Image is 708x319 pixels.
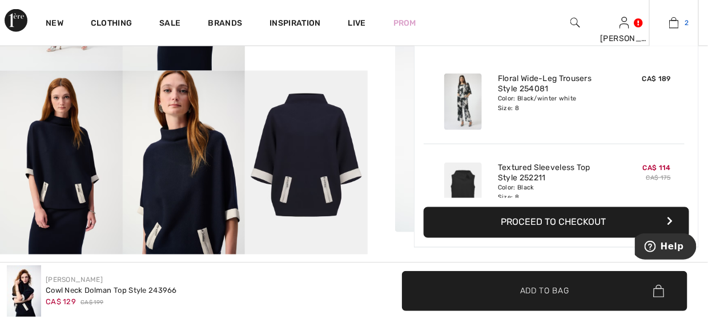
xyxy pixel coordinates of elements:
img: search the website [570,16,580,30]
span: CA$ 199 [81,298,103,307]
a: Clothing [91,18,132,30]
a: Textured Sleeveless Top Style 252211 [498,163,610,183]
img: 1ère Avenue [5,9,27,32]
img: Bag.svg [653,285,664,297]
a: [PERSON_NAME] [46,276,103,284]
span: CA$ 114 [643,164,671,172]
span: 2 [685,18,689,28]
a: Prom [393,17,416,29]
button: Proceed to Checkout [424,207,689,238]
a: Brands [208,18,243,30]
span: Add to Bag [520,285,569,297]
img: Cowl Neck Dolman Top Style 243966 [395,33,528,232]
a: 2 [650,16,698,30]
a: New [46,18,63,30]
iframe: Opens a widget where you can find more information [635,233,697,262]
span: Inspiration [269,18,320,30]
div: Color: Black/winter white Size: 8 [498,94,610,112]
a: Floral Wide-Leg Trousers Style 254081 [498,74,610,94]
img: Cowl Neck Dolman Top Style 243966 [7,265,41,317]
img: Textured Sleeveless Top Style 252211 [444,163,482,219]
img: My Info [619,16,629,30]
div: [PERSON_NAME] [600,33,649,45]
span: CA$ 129 [46,297,76,306]
span: CA$ 189 [642,75,671,83]
img: My Bag [669,16,679,30]
img: Cowl Neck Dolman Top Style 243966. 7 [245,71,368,255]
img: Cowl Neck Dolman Top Style 243966. 6 [123,71,246,255]
a: Live [348,17,366,29]
a: Sign In [619,17,629,28]
button: Add to Bag [402,271,687,311]
div: Cowl Neck Dolman Top Style 243966 [46,285,177,296]
img: Floral Wide-Leg Trousers Style 254081 [444,74,482,130]
div: Color: Black Size: 8 [498,183,610,201]
a: Sale [159,18,180,30]
s: CA$ 175 [646,174,671,181]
